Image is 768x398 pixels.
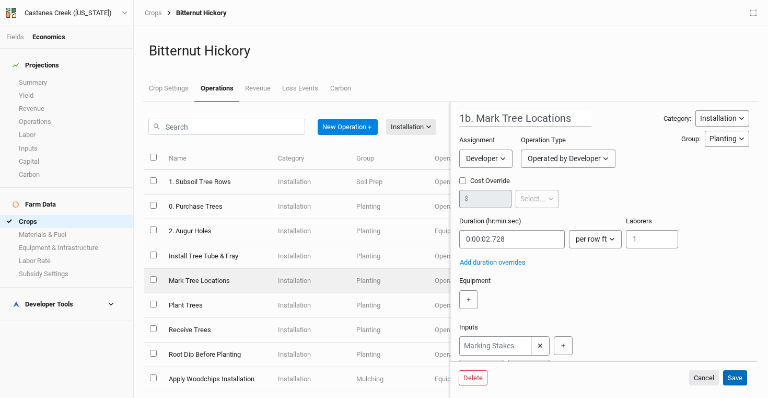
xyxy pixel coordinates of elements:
[150,177,157,184] input: select this item
[162,244,272,269] td: Install Tree Tube & Fray
[150,276,157,283] input: select this item
[162,318,272,343] td: Receive Trees
[276,76,324,101] a: Loss Events
[459,230,565,248] input: 12:34:56
[351,367,429,392] td: Mulching
[386,119,436,135] button: Installation
[162,195,272,219] td: 0. Purchase Trees
[272,219,351,244] td: Installation
[272,170,351,195] td: Installation
[664,114,691,123] div: Category:
[528,153,601,164] div: Operated by Developer
[626,217,652,226] label: Laborers
[145,9,162,17] a: Crops
[351,219,429,244] td: Planting
[162,269,272,293] td: Mark Tree Locations
[272,269,351,293] td: Installation
[25,8,112,18] div: Castanea Creek ([US_STATE])
[351,318,429,343] td: Planting
[150,374,157,381] input: select this item
[459,177,466,184] input: Cost Override
[459,290,478,309] button: ＋
[13,200,56,209] div: Farm Data
[150,202,157,209] input: select this item
[194,76,239,102] a: Operations
[351,343,429,367] td: Planting
[324,76,357,101] a: Carbon
[681,134,701,144] div: Group:
[150,301,157,308] input: select this item
[520,194,546,204] div: Select...
[531,336,550,356] button: ✕
[150,252,157,258] input: select this item
[272,343,351,367] td: Installation
[351,147,429,170] th: Group
[162,293,272,318] td: Plant Trees
[464,194,468,203] label: $
[13,61,59,70] div: Projections
[351,195,429,219] td: Planting
[459,276,491,286] label: Equipment
[5,7,128,19] button: Castanea Creek ([US_STATE])
[700,113,737,124] div: Installation
[709,133,737,144] div: Planting
[459,135,495,145] label: Assignment
[150,154,157,161] input: select all items
[459,110,591,127] input: Operation name
[162,367,272,392] td: Apply Woodchips Installation
[150,226,157,233] input: select this item
[459,336,531,356] input: Marking Stakes
[429,343,532,367] td: Operated by Owner
[148,119,305,135] input: Search
[459,323,478,332] label: Inputs
[429,318,532,343] td: Operated by Owner
[150,350,157,357] input: select this item
[695,110,749,127] button: Installation
[429,293,532,318] td: Operated by Owner
[516,190,558,208] button: Select...
[272,147,351,170] th: Category
[162,343,272,367] td: Root Dip Before Planting
[6,33,24,41] a: Fields
[162,219,272,244] td: 2. Augur Holes
[6,294,127,315] h4: Developer Tools
[459,217,521,226] label: Duration (hr:min:sec)
[521,135,566,145] label: Operation Type
[25,8,112,18] div: Castanea Creek (Washington)
[351,244,429,269] td: Planting
[272,195,351,219] td: Installation
[391,122,424,132] div: Installation
[521,150,615,168] button: Operated by Developer
[239,76,276,101] a: Revenue
[429,367,532,392] td: Equipment Rental by Owner
[351,293,429,318] td: Planting
[32,32,65,42] div: Economics
[272,367,351,392] td: Installation
[272,318,351,343] td: Installation
[429,170,532,195] td: Operated by Developer
[162,147,272,170] th: Name
[569,230,622,248] button: per row ft
[429,244,532,269] td: Operated by Owner
[272,244,351,269] td: Installation
[459,150,513,168] button: Developer
[351,170,429,195] td: Soil Prep
[459,257,526,268] button: Add duration overrides
[466,153,498,164] div: Developer
[150,325,157,332] input: select this item
[429,269,532,293] td: Operated by Owner
[351,269,429,293] td: Planting
[429,195,532,219] td: Operated by Owner
[318,119,378,135] button: New Operation＋
[143,76,194,101] a: Crop Settings
[162,9,227,17] div: Bitternut Hickory
[459,176,558,186] label: Cost Override
[705,131,749,147] button: Planting
[149,43,753,59] h1: Bitternut Hickory
[13,300,73,309] div: Developer Tools
[429,147,532,170] th: Operation Type
[162,170,272,195] td: 1. Subsoil Tree Rows
[429,219,532,244] td: Equipment Rental by Developer
[554,336,573,355] button: ＋
[272,293,351,318] td: Installation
